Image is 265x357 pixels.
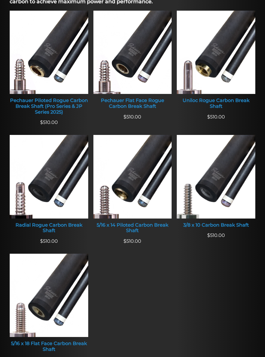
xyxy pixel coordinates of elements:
[10,222,88,234] div: Radial Rogue Carbon Break Shaft
[123,238,126,244] span: $
[40,119,58,125] span: 510.00
[93,222,172,234] div: 5/16 x 14 Piloted Carbon Break Shaft
[93,11,172,94] img: Pechauer Flat Face Rogue Carbon Break Shaft
[10,254,88,337] img: 5/16 x 18 Flat Face Carbon Break Shaft
[177,98,255,109] div: Uniloc Rogue Carbon Break Shaft
[93,135,172,238] a: 5/16 x 14 Piloted Carbon Break Shaft 5/16 x 14 Piloted Carbon Break Shaft
[10,254,88,356] a: 5/16 x 18 Flat Face Carbon Break Shaft 5/16 x 18 Flat Face Carbon Break Shaft
[10,11,88,119] a: Pechauer Piloted Rogue Carbon Break Shaft (Pro Series & JP Series 2025) Pechauer Piloted Rogue Ca...
[10,135,88,238] a: Radial Rogue Carbon Break Shaft Radial Rogue Carbon Break Shaft
[40,119,43,125] span: $
[177,222,255,228] div: 3/8 x 10 Carbon Break Shaft
[93,11,172,113] a: Pechauer Flat Face Rogue Carbon Break Shaft Pechauer Flat Face Rogue Carbon Break Shaft
[207,114,225,120] span: 510.00
[207,232,225,238] span: 510.00
[123,114,141,120] span: 510.00
[123,114,126,120] span: $
[10,98,88,115] div: Pechauer Piloted Rogue Carbon Break Shaft (Pro Series & JP Series 2025)
[10,341,88,352] div: 5/16 x 18 Flat Face Carbon Break Shaft
[10,11,88,94] img: Pechauer Piloted Rogue Carbon Break Shaft (Pro Series & JP Series 2025)
[40,238,43,244] span: $
[177,11,255,94] img: Uniloc Rogue Carbon Break Shaft
[207,232,210,238] span: $
[93,98,172,109] div: Pechauer Flat Face Rogue Carbon Break Shaft
[40,238,58,244] span: 510.00
[207,114,210,120] span: $
[177,135,255,232] a: 3/8 x 10 Carbon Break Shaft 3/8 x 10 Carbon Break Shaft
[177,135,255,218] img: 3/8 x 10 Carbon Break Shaft
[10,135,88,218] img: Radial Rogue Carbon Break Shaft
[123,238,141,244] span: 510.00
[177,11,255,113] a: Uniloc Rogue Carbon Break Shaft Uniloc Rogue Carbon Break Shaft
[93,135,172,218] img: 5/16 x 14 Piloted Carbon Break Shaft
